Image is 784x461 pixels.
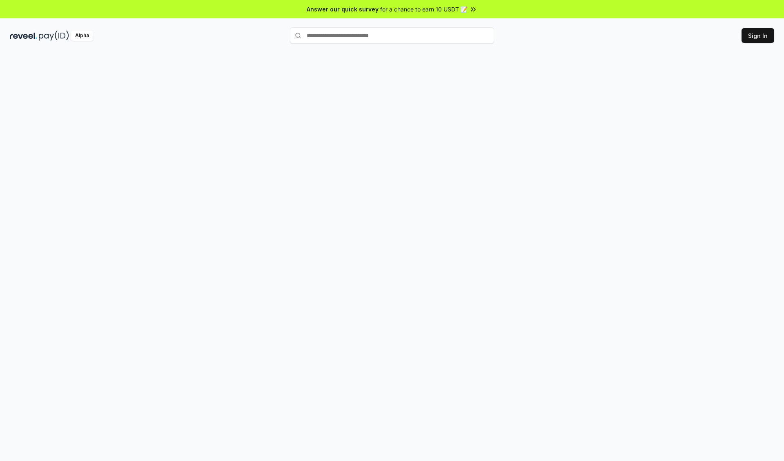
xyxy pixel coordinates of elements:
img: reveel_dark [10,31,37,41]
div: Alpha [71,31,94,41]
button: Sign In [742,28,774,43]
span: for a chance to earn 10 USDT 📝 [380,5,468,13]
span: Answer our quick survey [307,5,379,13]
img: pay_id [39,31,69,41]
